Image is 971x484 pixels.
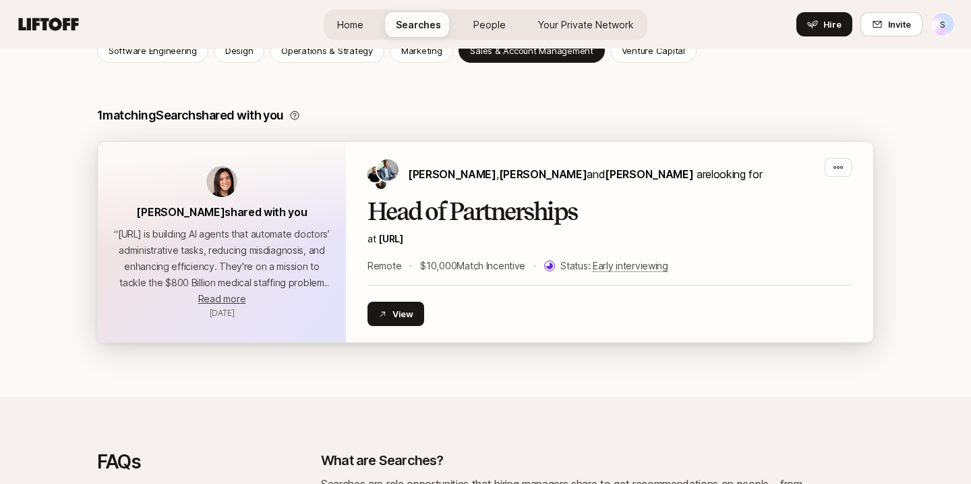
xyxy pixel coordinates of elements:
[940,16,945,32] p: S
[367,258,401,274] p: Remote
[496,167,587,181] span: ,
[206,166,237,197] img: avatar-url
[860,12,922,36] button: Invite
[888,18,911,31] span: Invite
[420,258,525,274] p: $10,000 Match Incentive
[198,291,245,307] button: Read more
[114,226,330,291] p: “ [URL] is building AI agents that automate doctors’ administrative tasks, reducing misdiagnosis,...
[377,159,399,181] img: Taylor Berghane
[499,167,587,181] span: [PERSON_NAME]
[593,260,668,272] span: Early interviewing
[605,167,693,181] span: [PERSON_NAME]
[109,44,197,57] p: Software Engineering
[396,18,441,32] span: Searches
[225,44,253,57] p: Design
[527,12,645,37] a: Your Private Network
[401,44,442,57] p: Marketing
[470,44,593,57] p: Sales & Account Management
[367,231,852,247] p: at
[823,18,842,31] span: Hire
[463,12,517,37] a: People
[367,302,424,326] button: View
[408,165,762,183] p: are looking for
[378,233,403,244] a: [URL]
[337,18,363,32] span: Home
[560,258,668,274] p: Status:
[587,167,693,181] span: and
[385,12,452,37] a: Searches
[367,198,852,225] h2: Head of Partnerships
[367,166,383,182] img: Michael Tannenbaum
[321,451,444,470] p: What are Searches?
[136,205,307,219] span: [PERSON_NAME] shared with you
[473,18,506,32] span: People
[326,12,374,37] a: Home
[97,106,284,125] p: 1 matching Search shared with you
[931,12,955,36] button: S
[281,44,373,57] p: Operations & Strategy
[376,178,386,189] img: Myles Elliott
[210,308,235,318] span: August 14, 2025 11:17am
[198,293,245,304] span: Read more
[796,12,852,36] button: Hire
[622,44,685,57] p: Venture Capital
[538,18,634,32] span: Your Private Network
[408,167,496,181] span: [PERSON_NAME]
